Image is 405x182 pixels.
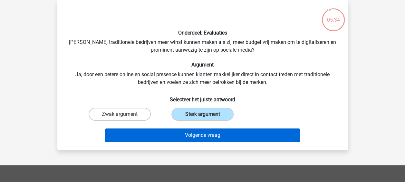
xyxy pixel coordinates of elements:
[321,8,345,24] div: 05:34
[171,108,234,121] label: Sterk argument
[60,5,345,145] div: [PERSON_NAME] traditionele bedrijven meer winst kunnen maken als zij meer budget vrij maken om te...
[68,91,338,103] h6: Selecteer het juiste antwoord
[68,30,338,36] h6: Onderdeel: Evaluaties
[105,128,300,142] button: Volgende vraag
[89,108,151,121] label: Zwak argument
[68,62,338,68] h6: Argument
